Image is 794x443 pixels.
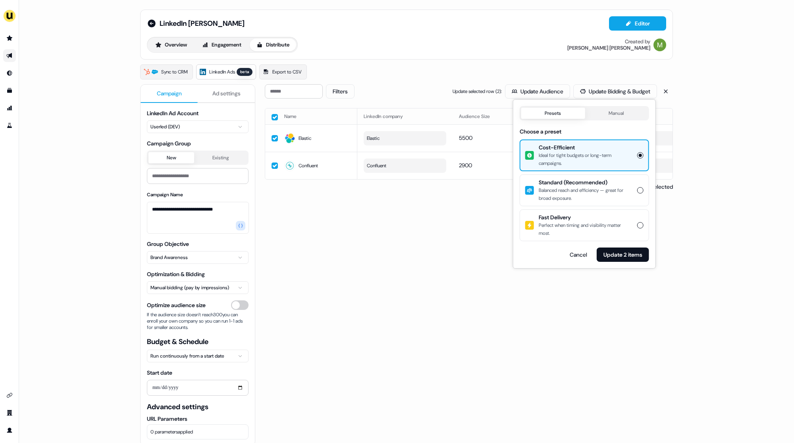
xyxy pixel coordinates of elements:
span: LinkedIn [PERSON_NAME] [160,19,245,28]
button: Update Bidding & Budget [573,84,657,99]
button: Editor [609,16,666,31]
button: Existing [194,152,247,163]
th: Audience Size [453,108,512,124]
button: Overview [148,39,194,51]
span: Standard (Recommended) [539,178,632,186]
button: New [148,152,194,163]
span: LinkedIn Ads [209,68,235,76]
label: Choose a preset [520,128,561,135]
span: Campaign Group [147,139,249,147]
a: Go to integrations [3,389,16,402]
span: Optimize audience size [147,301,206,309]
button: Standard (Recommended)Balanced reach and efficiency — great for broad exposure. [637,187,644,193]
div: Created by [625,39,650,45]
div: Perfect when timing and visibility matter most. [539,221,632,237]
a: Go to team [3,406,16,419]
button: 0 parametersapplied [147,424,249,439]
th: Audience Refinements [512,108,607,124]
label: Group Objective [147,240,189,248]
button: Cancel [563,248,594,262]
span: Cost-Efficient [539,143,632,151]
th: LinkedIn company [357,108,453,124]
span: Export to CSV [272,68,302,76]
a: Sync to CRM [140,64,193,79]
a: Go to experiments [3,119,16,132]
span: Ad settings [212,89,241,97]
span: 5500 [459,134,472,141]
a: Go to profile [3,424,16,437]
span: Advanced settings [147,402,249,412]
span: Update selected row ( 2 ): [453,87,502,95]
span: 0 parameters applied [150,428,193,436]
button: Distribute [250,39,296,51]
button: Confluent [364,159,446,173]
span: Elastic [367,134,380,142]
label: Campaign Name [147,192,183,198]
a: Go to templates [3,84,16,97]
a: Go to Inbound [3,67,16,79]
span: If the audience size doesn’t reach 300 you can enroll your own company so you can run 1-1 ads for... [147,311,249,331]
span: Sync to CRM [161,68,188,76]
p: 2 selected [645,183,673,191]
button: Engagement [195,39,248,51]
div: Ideal for tight budgets or long-term campaigns. [539,151,632,167]
span: 2900 [459,162,472,169]
a: Export to CSV [259,64,307,79]
a: Go to outbound experience [3,49,16,62]
label: Start date [147,369,172,376]
button: Elastic [364,131,446,145]
span: Elastic [299,134,311,142]
a: Go to prospects [3,32,16,44]
a: LinkedIn Adsbeta [196,64,256,79]
img: Mickael [653,39,666,51]
button: Presets [521,108,585,119]
span: Campaign [157,89,182,97]
label: LinkedIn Ad Account [147,110,198,117]
div: Balanced reach and efficiency — great for broad exposure. [539,186,632,202]
button: Update Audience [505,84,570,99]
div: [PERSON_NAME] [PERSON_NAME] [567,45,650,51]
div: beta [237,68,252,76]
a: Editor [609,20,666,29]
button: Cost-EfficientIdeal for tight budgets or long-term campaigns. [637,152,644,159]
label: URL Parameters [147,415,249,423]
button: Manual [585,108,648,119]
span: Budget & Schedule [147,337,249,346]
span: Confluent [299,162,318,170]
span: Confluent [367,162,386,170]
span: Fast Delivery [539,213,632,221]
label: Optimization & Bidding [147,271,205,278]
button: Optimize audience size [231,300,249,310]
th: Name [278,108,357,124]
button: Update 2 items [597,248,649,262]
a: Go to attribution [3,102,16,114]
button: Filters [326,84,355,99]
button: Fast DeliveryPerfect when timing and visibility matter most. [637,222,644,228]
